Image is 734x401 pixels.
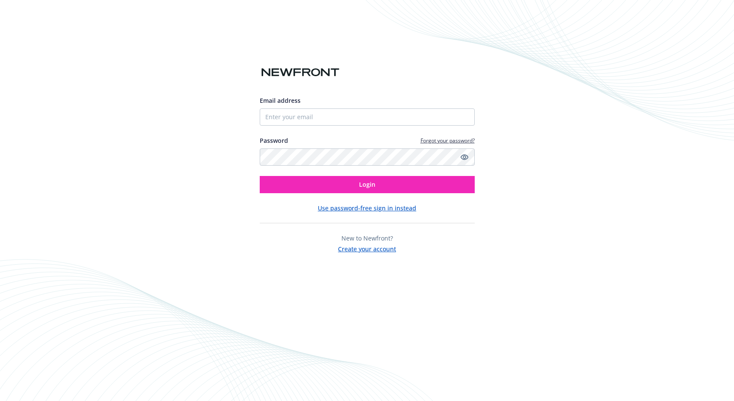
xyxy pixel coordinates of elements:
[260,176,475,193] button: Login
[260,65,341,80] img: Newfront logo
[260,148,475,166] input: Enter your password
[338,243,396,253] button: Create your account
[260,108,475,126] input: Enter your email
[260,96,301,105] span: Email address
[341,234,393,242] span: New to Newfront?
[359,180,375,188] span: Login
[260,136,288,145] label: Password
[421,137,475,144] a: Forgot your password?
[459,152,470,162] a: Show password
[318,204,416,213] button: Use password-free sign in instead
